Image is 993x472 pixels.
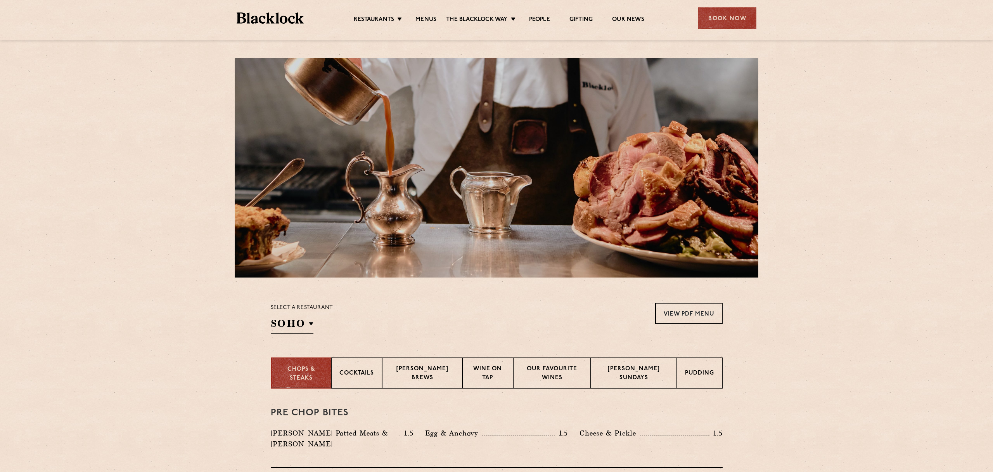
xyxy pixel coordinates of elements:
p: [PERSON_NAME] Potted Meats & [PERSON_NAME] [271,428,400,449]
a: Our News [612,16,644,24]
p: 1.5 [709,428,723,438]
a: People [529,16,550,24]
p: [PERSON_NAME] Brews [390,365,454,383]
p: Our favourite wines [521,365,583,383]
p: [PERSON_NAME] Sundays [599,365,669,383]
p: Select a restaurant [271,303,333,313]
a: Gifting [569,16,593,24]
img: BL_Textured_Logo-footer-cropped.svg [237,12,304,24]
div: Book Now [698,7,756,29]
h2: SOHO [271,317,313,334]
a: Restaurants [354,16,394,24]
a: Menus [415,16,436,24]
p: Wine on Tap [471,365,505,383]
a: View PDF Menu [655,303,723,324]
p: Cocktails [339,369,374,379]
h3: Pre Chop Bites [271,408,723,418]
p: Cheese & Pickle [580,428,640,439]
a: The Blacklock Way [446,16,507,24]
p: 1.5 [555,428,568,438]
p: Egg & Anchovy [425,428,482,439]
p: Chops & Steaks [279,365,324,383]
p: Pudding [685,369,714,379]
p: 1.5 [400,428,413,438]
